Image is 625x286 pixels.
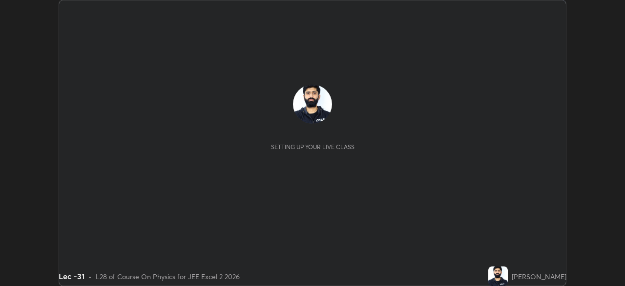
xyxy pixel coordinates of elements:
[96,271,240,282] div: L28 of Course On Physics for JEE Excel 2 2026
[59,270,84,282] div: Lec -31
[88,271,92,282] div: •
[293,85,332,124] img: 2349b454c6bd44f8ab76db58f7b727f7.jpg
[488,266,508,286] img: 2349b454c6bd44f8ab76db58f7b727f7.jpg
[271,143,354,151] div: Setting up your live class
[512,271,566,282] div: [PERSON_NAME]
